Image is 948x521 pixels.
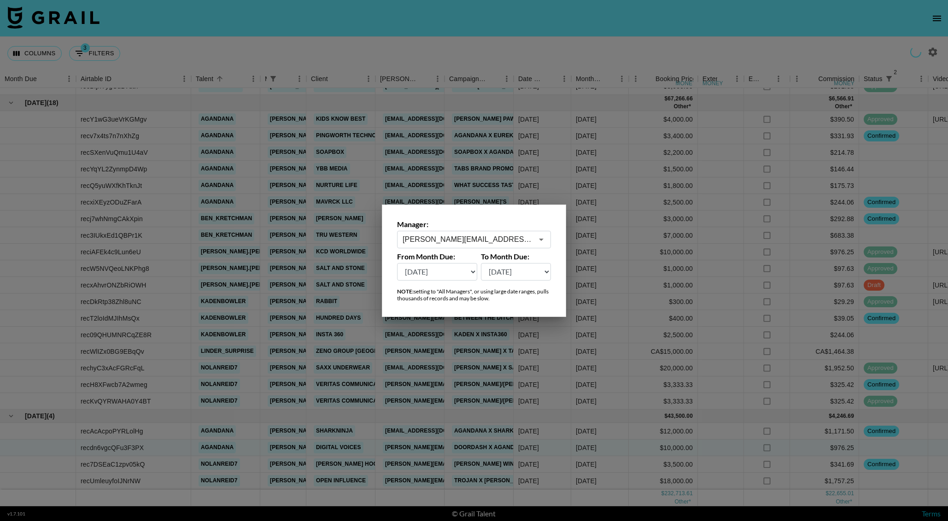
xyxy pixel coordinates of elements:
label: Manager: [397,220,551,229]
button: Open [535,233,548,246]
strong: NOTE: [397,288,414,295]
label: From Month Due: [397,252,477,261]
label: To Month Due: [481,252,551,261]
div: setting to "All Managers", or using large date ranges, pulls thousands of records and may be slow. [397,288,551,302]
